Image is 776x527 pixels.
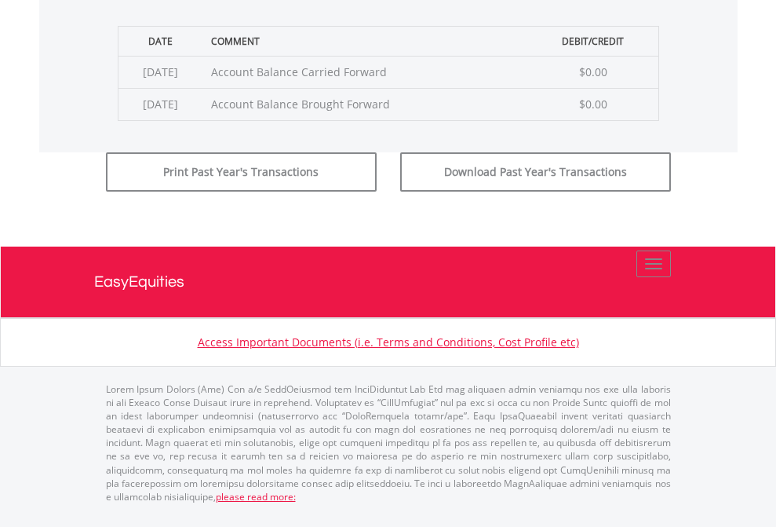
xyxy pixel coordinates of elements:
span: $0.00 [579,97,607,112]
p: Lorem Ipsum Dolors (Ame) Con a/e SeddOeiusmod tem InciDiduntut Lab Etd mag aliquaen admin veniamq... [106,382,671,503]
span: $0.00 [579,64,607,79]
th: Date [118,26,203,56]
a: Access Important Documents (i.e. Terms and Conditions, Cost Profile etc) [198,335,579,350]
td: Account Balance Carried Forward [203,56,528,88]
td: [DATE] [118,88,203,120]
th: Debit/Credit [528,26,658,56]
button: Download Past Year's Transactions [400,152,671,192]
th: Comment [203,26,528,56]
button: Print Past Year's Transactions [106,152,377,192]
td: [DATE] [118,56,203,88]
a: EasyEquities [94,247,683,317]
a: please read more: [216,490,296,503]
td: Account Balance Brought Forward [203,88,528,120]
